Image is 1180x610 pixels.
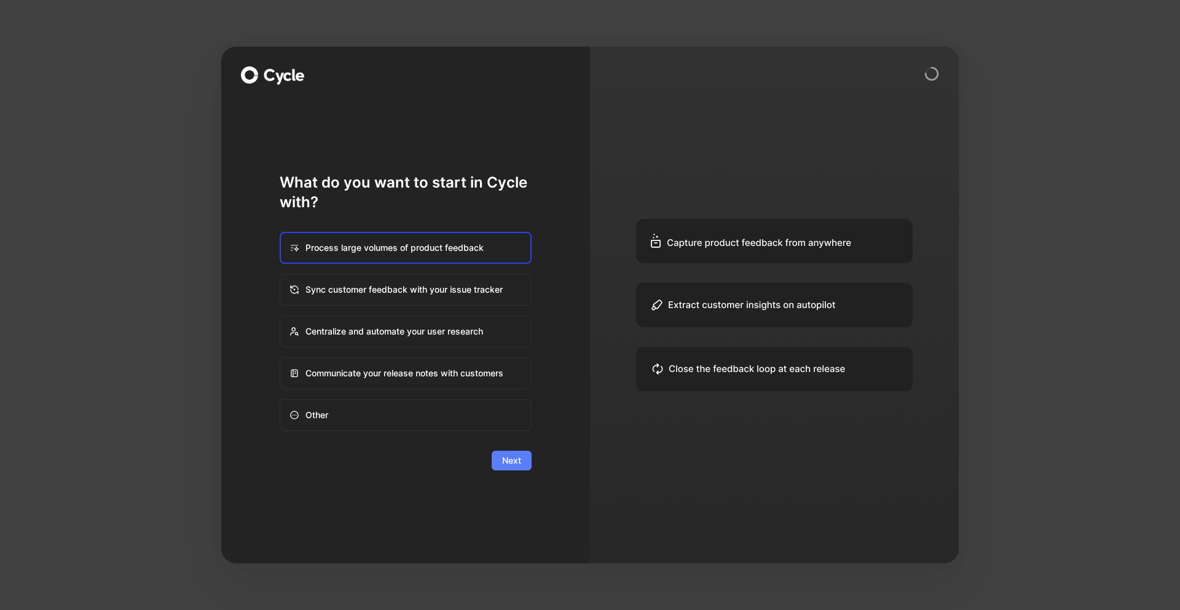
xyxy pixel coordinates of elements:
div: Process large volumes of product feedback [281,233,530,263]
button: Next [492,451,532,470]
div: Communicate your release notes with customers [281,358,530,388]
span: Next [502,453,521,468]
div: Sync customer feedback with your issue tracker [281,275,530,304]
div: Other [281,400,530,430]
h1: What do you want to start in Cycle with? [280,173,532,212]
div: Centralize and automate your user research [281,317,530,346]
img: source.dark-DlXQlmX0.webp [590,47,959,563]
